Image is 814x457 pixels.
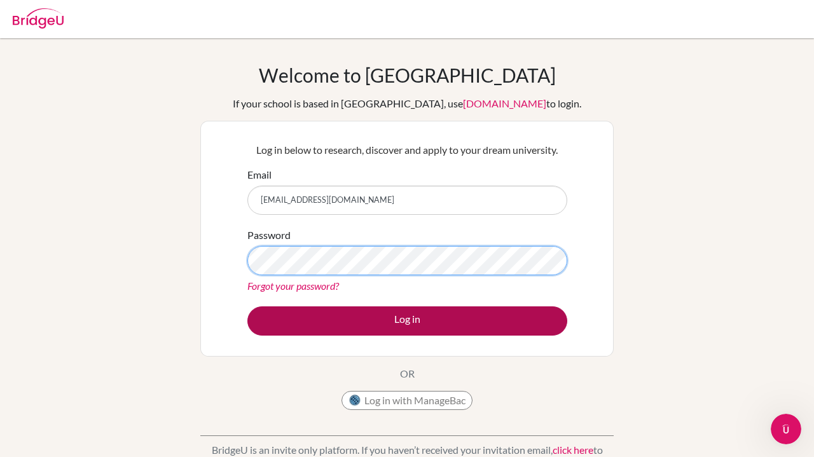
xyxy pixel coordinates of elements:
[247,167,272,182] label: Email
[771,414,801,444] iframe: Intercom live chat
[233,96,581,111] div: If your school is based in [GEOGRAPHIC_DATA], use to login.
[247,280,339,292] a: Forgot your password?
[247,228,291,243] label: Password
[247,306,567,336] button: Log in
[400,366,415,381] p: OR
[463,97,546,109] a: [DOMAIN_NAME]
[553,444,593,456] a: click here
[247,142,567,158] p: Log in below to research, discover and apply to your dream university.
[259,64,556,86] h1: Welcome to [GEOGRAPHIC_DATA]
[13,8,64,29] img: Bridge-U
[341,391,473,410] button: Log in with ManageBac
